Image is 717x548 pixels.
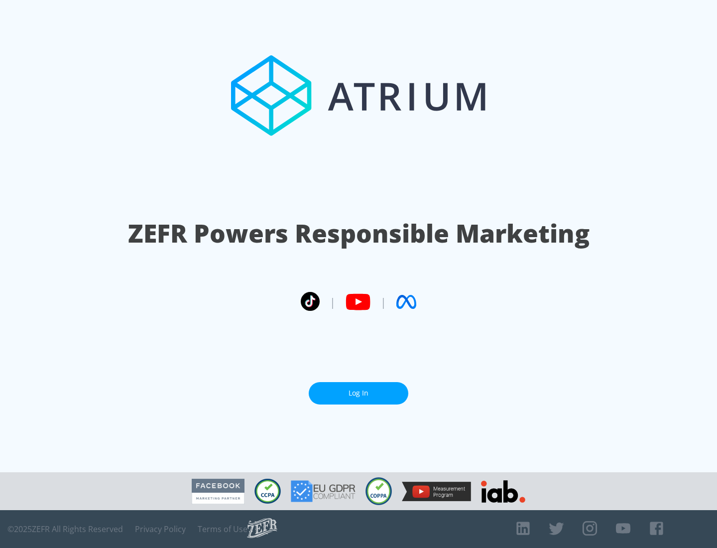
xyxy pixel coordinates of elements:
img: CCPA Compliant [254,479,281,504]
img: IAB [481,480,525,503]
span: | [380,294,386,309]
img: GDPR Compliant [291,480,356,502]
img: YouTube Measurement Program [402,482,471,501]
img: Facebook Marketing Partner [192,479,244,504]
span: © 2025 ZEFR All Rights Reserved [7,524,123,534]
h1: ZEFR Powers Responsible Marketing [128,216,590,251]
a: Log In [309,382,408,405]
span: | [330,294,336,309]
a: Terms of Use [198,524,247,534]
img: COPPA Compliant [365,477,392,505]
a: Privacy Policy [135,524,186,534]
